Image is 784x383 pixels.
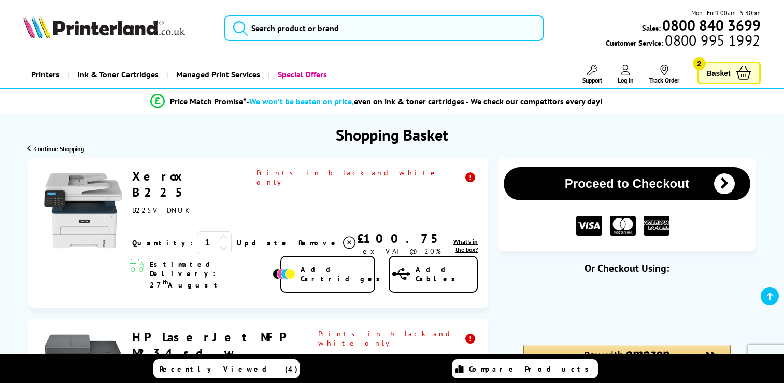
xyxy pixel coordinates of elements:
span: Ink & Toner Cartridges [77,61,159,88]
button: Proceed to Checkout [504,167,750,200]
a: lnk_inthebox [447,238,478,253]
img: Printerland Logo [23,16,185,38]
span: B225V_DNIUK [132,206,189,215]
span: Remove [298,238,339,248]
span: Mon - Fri 9:00am - 5:30pm [691,8,761,18]
span: Recently Viewed (4) [160,364,298,374]
span: 0800 995 1992 [663,35,760,45]
span: Prints in black and white only [318,329,478,348]
img: Xerox B225 [44,172,122,250]
a: 0800 840 3699 [661,20,761,30]
span: 2 [693,57,706,70]
div: £100.75 [357,230,447,247]
span: What's in the box? [453,238,478,253]
span: Compare Products [469,364,594,374]
a: Delete item from your basket [298,235,357,251]
a: Compare Products [452,359,598,378]
span: Prints in black and white only [256,168,478,187]
sup: th [163,278,168,286]
a: Special Offers [268,61,335,88]
a: Managed Print Services [166,61,268,88]
img: VISA [576,216,602,236]
h1: Shopping Basket [336,125,448,145]
span: ex VAT @ 20% [363,247,441,256]
span: Estimated Delivery: 27 August [150,259,270,290]
a: Xerox B225 [132,168,191,200]
li: modal_Promise [5,92,748,111]
input: Search product or brand [224,15,544,41]
a: Recently Viewed (4) [153,359,300,378]
span: Add Cables [416,265,477,283]
a: Ink & Toner Cartridges [67,61,166,88]
a: HP LaserJet MFP M234sdw [132,329,284,361]
a: Basket 2 [697,62,761,84]
iframe: PayPal [523,292,731,327]
div: Amazon Pay - Use your Amazon account [523,345,731,381]
a: Continue Shopping [27,145,84,153]
img: American Express [644,216,669,236]
img: MASTER CARD [610,216,636,236]
span: Basket [707,66,731,80]
a: Printers [23,61,67,88]
a: Log In [618,65,634,84]
span: Support [582,76,602,84]
div: - even on ink & toner cartridges - We check our competitors every day! [246,96,603,106]
a: Update [237,238,290,248]
span: Customer Service: [606,35,760,48]
a: Track Order [649,65,679,84]
b: 0800 840 3699 [662,16,761,35]
a: Support [582,65,602,84]
img: Add Cartridges [273,269,295,279]
div: Or Checkout Using: [498,262,756,275]
span: We won’t be beaten on price, [249,96,354,106]
span: Add Cartridges [301,265,386,283]
a: Printerland Logo [23,16,211,40]
span: Log In [618,76,634,84]
span: Price Match Promise* [170,96,246,106]
span: Sales: [642,23,661,33]
span: Quantity: [132,238,193,248]
span: Continue Shopping [34,145,84,153]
